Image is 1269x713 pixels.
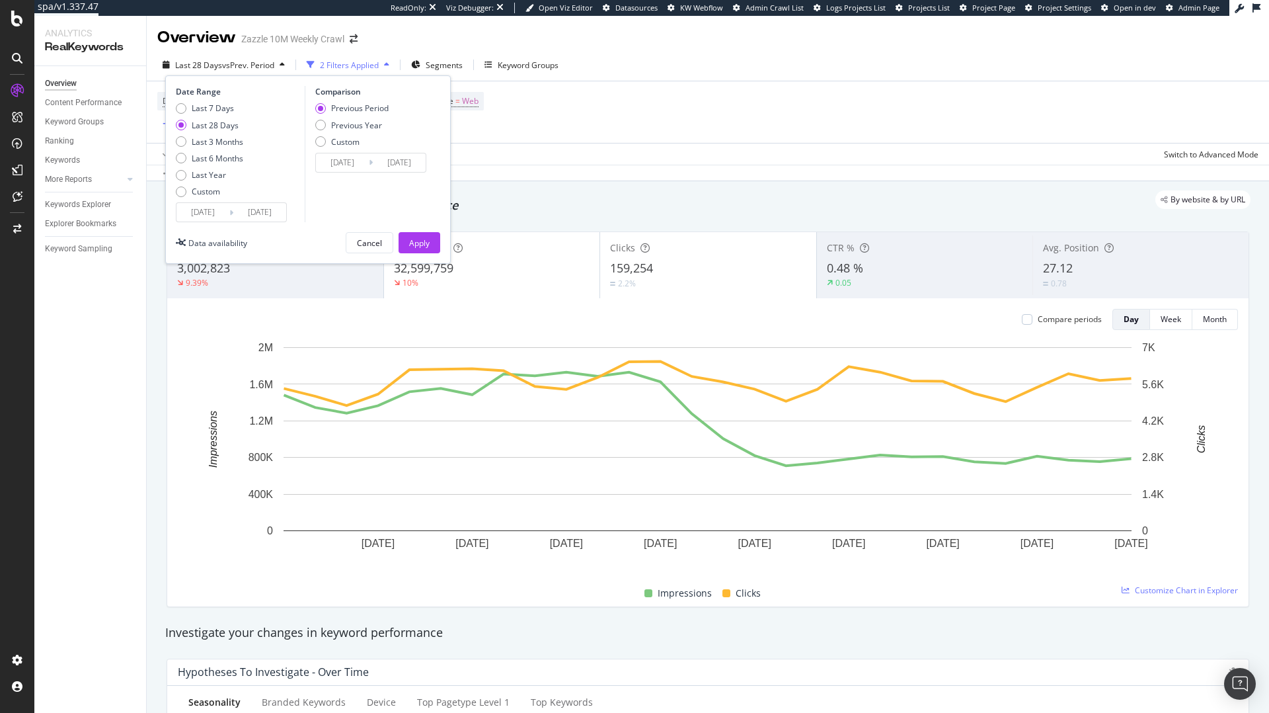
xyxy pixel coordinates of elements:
div: ReadOnly: [391,3,426,13]
div: 0.05 [835,277,851,288]
div: Keywords [45,153,80,167]
div: A chart. [178,341,1238,570]
div: Last 3 Months [176,136,243,147]
span: 32,599,759 [394,260,453,276]
div: Keyword Sampling [45,242,112,256]
span: Avg. Position [1043,241,1099,254]
text: 1.4K [1142,489,1164,500]
div: Viz Debugger: [446,3,494,13]
text: 7K [1142,342,1155,353]
img: Equal [610,282,615,286]
text: 5.6K [1142,378,1164,390]
div: Day [1124,314,1139,325]
span: 27.12 [1043,260,1073,276]
div: Previous Period [331,103,389,114]
div: Explorer Bookmarks [45,217,116,231]
a: Explorer Bookmarks [45,217,137,231]
div: More Reports [45,173,92,187]
div: Last Year [176,169,243,181]
text: 4.2K [1142,415,1164,427]
div: 2 Filters Applied [320,60,379,71]
div: Last 28 Days [176,120,243,131]
text: [DATE] [832,538,865,549]
div: Device [367,696,396,709]
span: Web [462,92,479,110]
div: arrow-right-arrow-left [350,34,358,44]
text: [DATE] [1114,538,1147,549]
div: 2.2% [618,278,636,289]
span: vs Prev. Period [222,60,274,71]
div: Cancel [357,237,382,249]
text: 0 [267,525,273,536]
text: 0 [1142,525,1148,536]
div: Branded Keywords [262,696,346,709]
text: [DATE] [550,538,583,549]
a: Open Viz Editor [525,3,593,13]
div: Previous Period [315,103,389,114]
span: Admin Crawl List [746,3,804,13]
div: Top Keywords [531,696,593,709]
button: Segments [406,54,468,75]
input: End Date [233,203,286,222]
span: Admin Page [1178,3,1219,13]
div: Keyword Groups [45,115,104,129]
a: Customize Chart in Explorer [1122,585,1238,596]
div: Last Year [192,169,226,181]
a: More Reports [45,173,124,187]
span: 0.48 % [827,260,863,276]
text: Clicks [1196,425,1207,454]
div: legacy label [1155,190,1250,209]
span: Projects List [908,3,950,13]
div: Top pagetype Level 1 [417,696,510,709]
div: Data availability [188,237,247,249]
span: KW Webflow [680,3,723,13]
div: Last 6 Months [176,153,243,164]
div: Comparison [315,86,430,97]
a: Admin Crawl List [733,3,804,13]
div: Previous Year [331,120,382,131]
div: Ranking [45,134,74,148]
button: Week [1150,309,1192,330]
text: 1.6M [249,378,273,390]
div: Zazzle 10M Weekly Crawl [241,32,344,46]
text: 2M [258,342,273,353]
input: Start Date [176,203,229,222]
span: = [455,95,460,106]
text: [DATE] [644,538,677,549]
div: Last 7 Days [176,103,243,114]
a: Projects List [896,3,950,13]
button: Keyword Groups [479,54,564,75]
a: Keyword Groups [45,115,137,129]
a: Project Settings [1025,3,1091,13]
text: 400K [249,489,274,500]
span: 159,254 [610,260,653,276]
div: 0.78 [1051,278,1067,289]
text: 800K [249,452,274,463]
button: Last 28 DaysvsPrev. Period [157,54,290,75]
text: Impressions [208,411,219,468]
div: Keywords Explorer [45,198,111,212]
button: Switch to Advanced Mode [1159,144,1258,165]
div: Switch to Advanced Mode [1164,149,1258,160]
span: Customize Chart in Explorer [1135,585,1238,596]
span: By website & by URL [1171,196,1245,204]
span: 3,002,823 [177,260,230,276]
a: Project Page [960,3,1015,13]
a: Content Performance [45,96,137,110]
a: Datasources [603,3,658,13]
span: Datasources [615,3,658,13]
div: Open Intercom Messenger [1224,668,1256,700]
div: Overview [45,77,77,91]
span: Last 28 Days [175,60,222,71]
span: Clicks [736,585,761,601]
a: Overview [45,77,137,91]
a: Open in dev [1101,3,1156,13]
div: 10% [403,277,418,288]
button: Month [1192,309,1238,330]
a: Logs Projects List [814,3,886,13]
span: Project Settings [1038,3,1091,13]
button: Apply [399,232,440,253]
span: Open in dev [1114,3,1156,13]
div: Compare periods [1038,314,1102,325]
button: Cancel [346,232,393,253]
